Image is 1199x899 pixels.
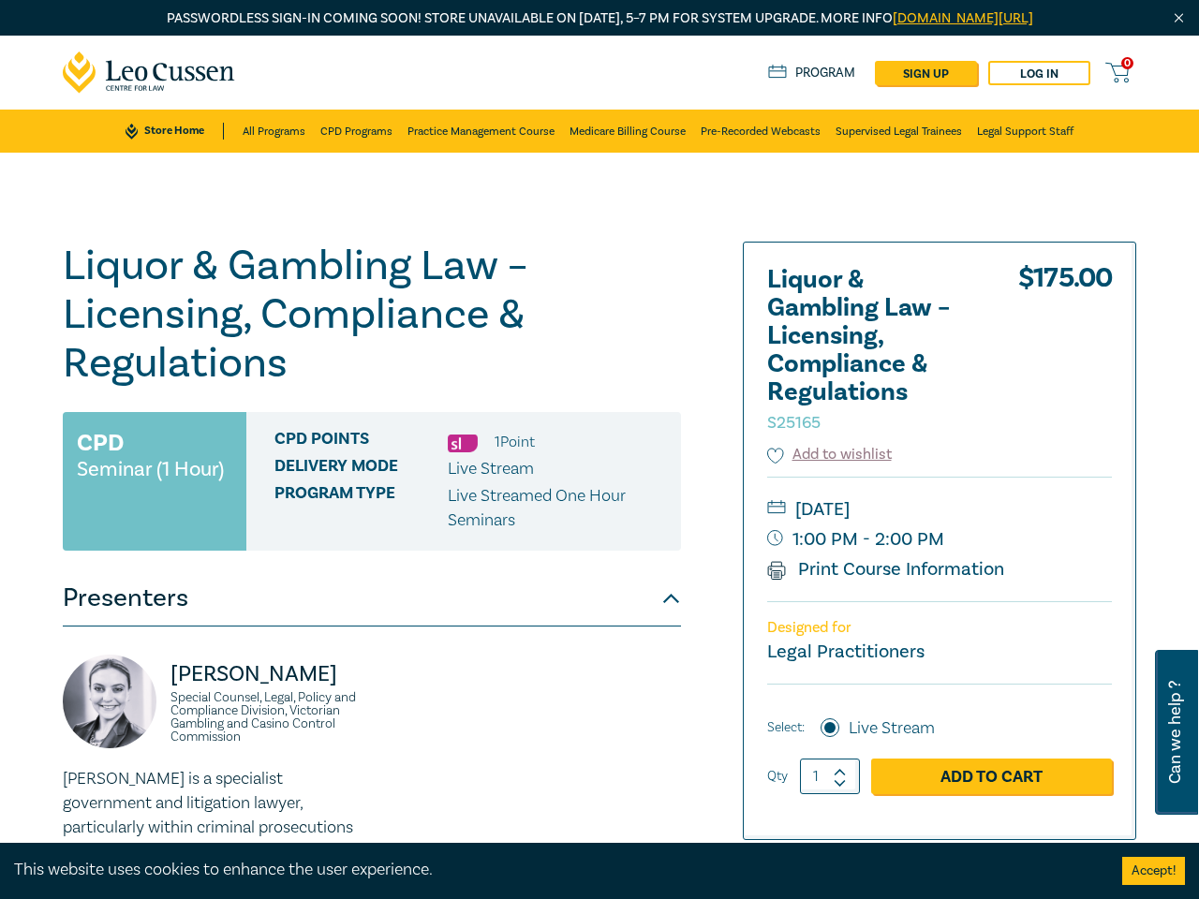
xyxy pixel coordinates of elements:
[871,759,1112,794] a: Add to Cart
[170,659,361,689] p: [PERSON_NAME]
[243,110,305,153] a: All Programs
[63,655,156,748] img: https://s3.ap-southeast-2.amazonaws.com/leo-cussen-store-production-content/Contacts/Samantha%20P...
[767,619,1112,637] p: Designed for
[274,484,448,533] span: Program type
[1166,661,1184,803] span: Can we help ?
[14,858,1094,882] div: This website uses cookies to enhance the user experience.
[63,570,681,626] button: Presenters
[767,557,1004,582] a: Print Course Information
[893,9,1033,27] a: [DOMAIN_NAME][URL]
[1018,266,1112,444] div: $ 175.00
[448,435,478,452] img: Substantive Law
[320,110,392,153] a: CPD Programs
[767,717,805,738] span: Select:
[767,524,1112,554] small: 1:00 PM - 2:00 PM
[570,110,686,153] a: Medicare Billing Course
[63,242,681,388] h1: Liquor & Gambling Law – Licensing, Compliance & Regulations
[836,110,962,153] a: Supervised Legal Trainees
[274,457,448,481] span: Delivery Mode
[407,110,555,153] a: Practice Management Course
[767,494,1112,524] small: [DATE]
[77,460,224,479] small: Seminar (1 Hour)
[126,123,224,140] a: Store Home
[448,484,667,533] p: Live Streamed One Hour Seminars
[170,691,361,744] small: Special Counsel, Legal, Policy and Compliance Division, Victorian Gambling and Casino Control Com...
[63,8,1136,29] p: Passwordless sign-in coming soon! Store unavailable on [DATE], 5–7 PM for system upgrade. More info
[274,430,448,454] span: CPD Points
[1171,10,1187,26] img: Close
[800,759,860,794] input: 1
[988,61,1090,85] a: Log in
[77,426,124,460] h3: CPD
[849,716,935,741] label: Live Stream
[875,61,977,85] a: sign up
[977,110,1073,153] a: Legal Support Staff
[701,110,821,153] a: Pre-Recorded Webcasts
[1122,857,1185,885] button: Accept cookies
[768,65,855,81] a: Program
[448,458,534,479] span: Live Stream
[767,766,788,787] label: Qty
[495,430,535,454] li: 1 Point
[767,266,973,435] h2: Liquor & Gambling Law – Licensing, Compliance & Regulations
[1121,57,1133,69] span: 0
[767,640,925,664] small: Legal Practitioners
[767,444,892,465] button: Add to wishlist
[767,412,821,434] small: S25165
